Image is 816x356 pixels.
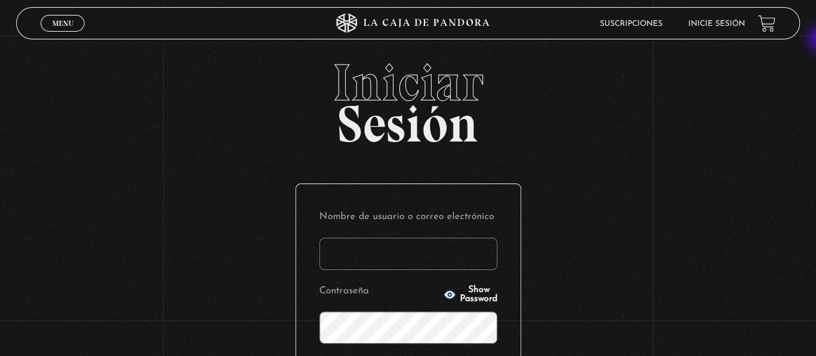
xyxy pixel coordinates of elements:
span: Iniciar [16,57,799,109]
a: Suscripciones [600,20,662,28]
span: Cerrar [48,30,78,39]
button: Show Password [443,286,497,304]
h2: Sesión [16,57,799,140]
a: View your shopping cart [758,15,775,32]
span: Show Password [460,286,497,304]
label: Contraseña [319,282,440,302]
a: Inicie sesión [688,20,745,28]
label: Nombre de usuario o correo electrónico [319,207,497,227]
span: Menu [52,19,74,27]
